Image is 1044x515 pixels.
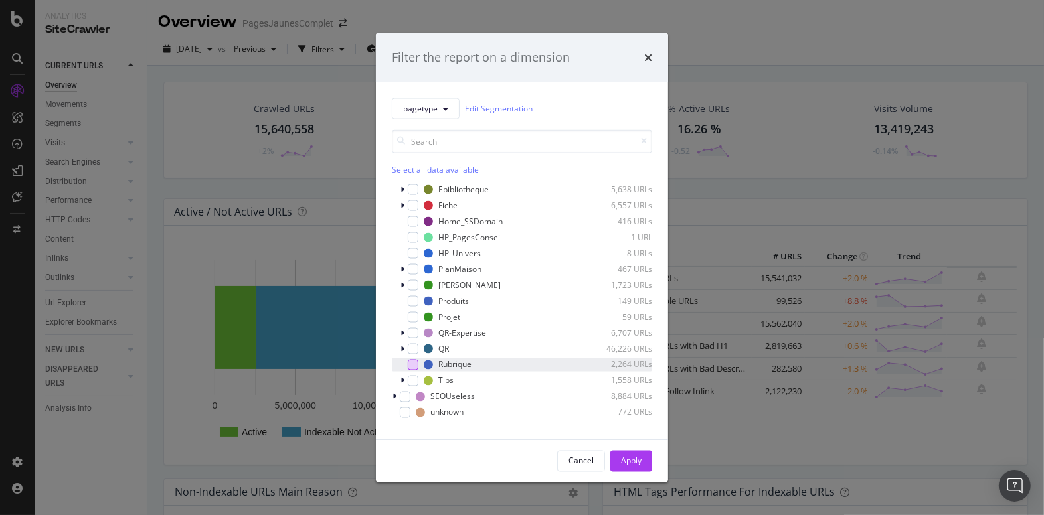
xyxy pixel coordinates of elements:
[430,391,475,402] div: SEOUseless
[438,327,486,338] div: QR-Expertise
[999,470,1031,502] div: Open Intercom Messenger
[587,263,652,275] div: 467 URLs
[392,163,652,175] div: Select all data available
[438,375,454,386] div: Tips
[438,200,458,211] div: Fiche
[376,33,668,482] div: modal
[438,184,489,195] div: Ebibliotheque
[392,98,460,119] button: pagetype
[430,423,462,434] div: Services
[587,232,652,243] div: 1 URL
[587,216,652,227] div: 416 URLs
[392,129,652,153] input: Search
[587,391,652,402] div: 8,884 URLs
[610,450,652,471] button: Apply
[438,279,501,291] div: [PERSON_NAME]
[587,295,652,307] div: 149 URLs
[557,450,605,471] button: Cancel
[587,375,652,386] div: 1,558 URLs
[438,263,481,275] div: PlanMaison
[568,455,594,467] div: Cancel
[644,49,652,66] div: times
[587,311,652,323] div: 59 URLs
[465,102,533,115] a: Edit Segmentation
[621,455,642,467] div: Apply
[438,343,449,354] div: QR
[438,216,503,227] div: Home_SSDomain
[438,359,472,370] div: Rubrique
[587,359,652,370] div: 2,264 URLs
[587,184,652,195] div: 5,638 URLs
[587,423,652,434] div: 33 URLs
[587,279,652,291] div: 1,723 URLs
[430,407,464,418] div: unknown
[438,311,460,323] div: Projet
[392,49,570,66] div: Filter the report on a dimension
[438,248,481,259] div: HP_Univers
[587,200,652,211] div: 6,557 URLs
[403,103,438,114] span: pagetype
[438,295,469,307] div: Produits
[587,407,652,418] div: 772 URLs
[587,327,652,338] div: 6,707 URLs
[438,232,502,243] div: HP_PagesConseil
[587,343,652,354] div: 46,226 URLs
[587,248,652,259] div: 8 URLs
